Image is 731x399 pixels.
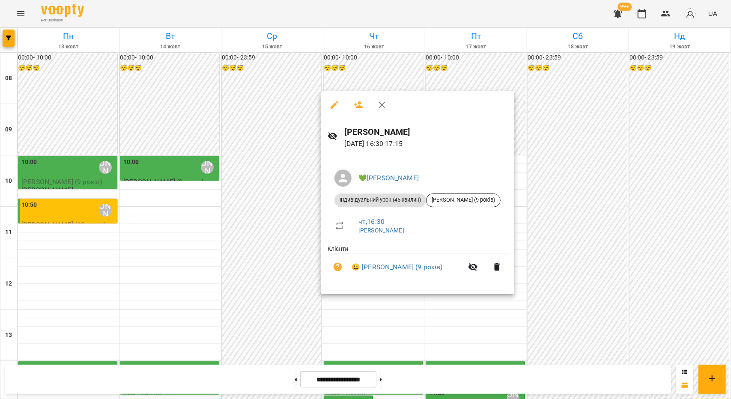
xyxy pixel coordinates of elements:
[328,244,507,284] ul: Клієнти
[426,194,501,207] div: [PERSON_NAME] (9 років)
[328,257,348,277] button: Візит ще не сплачено. Додати оплату?
[334,196,426,204] span: Індивідуальний урок (45 хвилин)
[352,262,443,272] a: 😀 [PERSON_NAME] (9 років)
[358,217,385,226] a: чт , 16:30
[345,139,507,149] p: [DATE] 16:30 - 17:15
[358,227,404,234] a: [PERSON_NAME]
[345,125,507,139] h6: [PERSON_NAME]
[427,196,500,204] span: [PERSON_NAME] (9 років)
[358,174,419,182] a: 💚[PERSON_NAME]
